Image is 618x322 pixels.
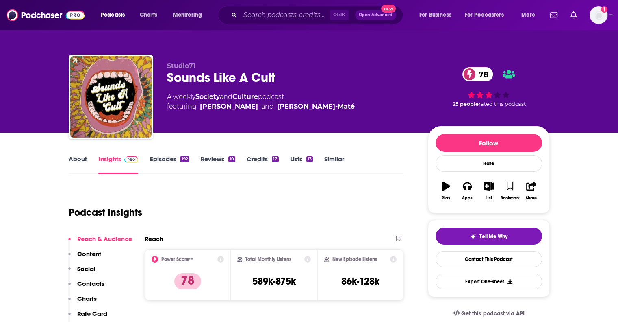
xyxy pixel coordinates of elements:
[306,156,313,162] div: 13
[436,134,542,152] button: Follow
[201,155,235,174] a: Reviews10
[414,9,462,22] button: open menu
[470,233,476,240] img: tell me why sparkle
[195,93,220,101] a: Society
[68,235,132,250] button: Reach & Audience
[428,62,550,112] div: 78 25 peoplerated this podcast
[161,256,193,262] h2: Power Score™
[226,6,411,24] div: Search podcasts, credits, & more...
[460,9,516,22] button: open menu
[68,250,101,265] button: Content
[567,8,580,22] a: Show notifications dropdown
[453,101,479,107] span: 25 people
[101,9,125,21] span: Podcasts
[521,9,535,21] span: More
[69,206,142,219] h1: Podcast Insights
[68,280,104,295] button: Contacts
[232,93,258,101] a: Culture
[461,310,524,317] span: Get this podcast via API
[479,233,507,240] span: Tell Me Why
[167,9,213,22] button: open menu
[332,256,377,262] h2: New Episode Listens
[145,235,163,243] h2: Reach
[7,7,85,23] img: Podchaser - Follow, Share and Rate Podcasts
[516,9,545,22] button: open menu
[341,275,379,287] h3: 86k-128k
[290,155,313,174] a: Lists13
[173,9,202,21] span: Monitoring
[486,196,492,201] div: List
[520,176,542,206] button: Share
[547,8,561,22] a: Show notifications dropdown
[272,156,278,162] div: 17
[261,102,274,112] span: and
[355,10,396,20] button: Open AdvancedNew
[77,310,107,318] p: Rate Card
[590,6,607,24] img: User Profile
[68,265,95,280] button: Social
[77,250,101,258] p: Content
[590,6,607,24] button: Show profile menu
[500,196,519,201] div: Bookmark
[77,235,132,243] p: Reach & Audience
[590,6,607,24] span: Logged in as MackenzieCollier
[174,273,201,289] p: 78
[77,280,104,287] p: Contacts
[359,13,392,17] span: Open Advanced
[601,6,607,13] svg: Add a profile image
[167,102,355,112] span: featuring
[436,228,542,245] button: tell me why sparkleTell Me Why
[462,196,473,201] div: Apps
[479,101,526,107] span: rated this podcast
[245,256,291,262] h2: Total Monthly Listens
[478,176,499,206] button: List
[419,9,451,21] span: For Business
[167,62,195,70] span: Studio71
[228,156,235,162] div: 10
[247,155,278,174] a: Credits17
[77,265,95,273] p: Social
[436,274,542,289] button: Export One-Sheet
[98,155,139,174] a: InsightsPodchaser Pro
[220,93,232,101] span: and
[68,295,97,310] button: Charts
[240,9,330,22] input: Search podcasts, credits, & more...
[124,156,139,163] img: Podchaser Pro
[167,92,355,112] div: A weekly podcast
[77,295,97,302] p: Charts
[462,67,493,81] a: 78
[465,9,504,21] span: For Podcasters
[180,156,189,162] div: 192
[499,176,520,206] button: Bookmark
[324,155,344,174] a: Similar
[442,196,450,201] div: Play
[134,9,162,22] a: Charts
[70,56,152,138] img: Sounds Like A Cult
[252,275,296,287] h3: 589k-875k
[471,67,493,81] span: 78
[381,5,396,13] span: New
[330,10,349,20] span: Ctrl K
[436,155,542,172] div: Rate
[200,102,258,112] a: Amanda Montell
[457,176,478,206] button: Apps
[526,196,537,201] div: Share
[277,102,355,112] div: [PERSON_NAME]-Maté
[150,155,189,174] a: Episodes192
[436,251,542,267] a: Contact This Podcast
[140,9,157,21] span: Charts
[69,155,87,174] a: About
[436,176,457,206] button: Play
[95,9,135,22] button: open menu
